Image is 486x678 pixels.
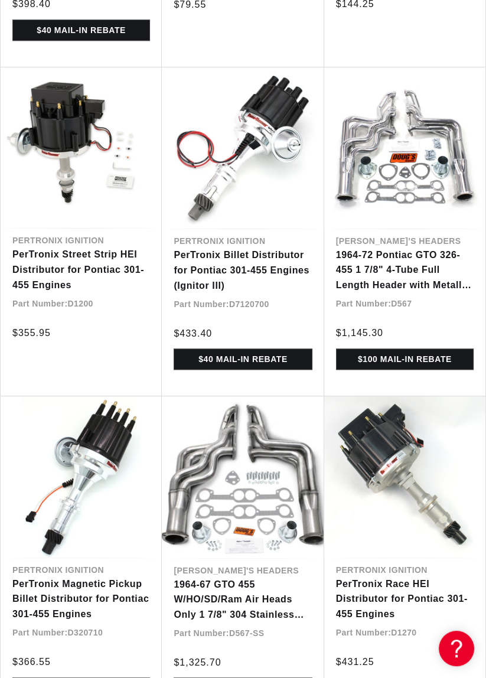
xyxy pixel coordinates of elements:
a: PerTronix Race HEI Distributor for Pontiac 301-455 Engines [336,576,474,622]
a: PerTronix Magnetic Pickup Billet Distributor for Pontiac 301-455 Engines [12,576,150,622]
a: 1964-72 Pontiac GTO 326-455 1 7/8" 4-Tube Full Length Header with Metallic Ceramic Coating [336,247,474,293]
a: PerTronix Street Strip HEI Distributor for Pontiac 301-455 Engines [12,247,150,292]
a: 1964-67 GTO 455 W/HO/SD/Ram Air Heads Only 1 7/8" 304 Stainless Steel Long Tube Header with 3 1/2... [174,577,312,622]
a: PerTronix Billet Distributor for Pontiac 301-455 Engines (Ignitor III) [174,247,312,293]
